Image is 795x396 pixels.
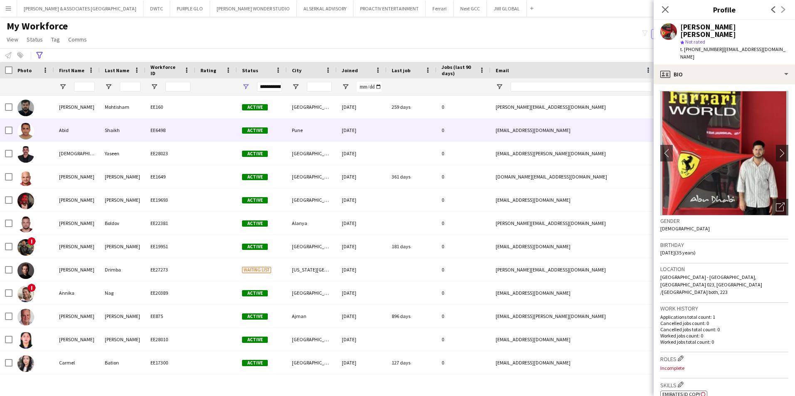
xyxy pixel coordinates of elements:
[242,267,271,273] span: Waiting list
[17,67,32,73] span: Photo
[287,305,337,328] div: Ajman
[54,235,100,258] div: [PERSON_NAME]
[680,23,788,38] div: [PERSON_NAME] [PERSON_NAME]
[437,142,491,165] div: 0
[660,265,788,273] h3: Location
[491,235,657,258] div: [EMAIL_ADDRESS][DOMAIN_NAME]
[242,151,268,157] span: Active
[437,212,491,235] div: 0
[35,50,44,60] app-action-btn: Advanced filters
[27,36,43,43] span: Status
[146,165,195,188] div: EE1649
[342,67,358,73] span: Joined
[17,146,34,163] img: Adham Yaseen
[100,305,146,328] div: [PERSON_NAME]
[242,67,258,73] span: Status
[7,20,68,32] span: My Workforce
[17,123,34,139] img: Abid Shaikh
[100,142,146,165] div: Yaseen
[7,36,18,43] span: View
[387,235,437,258] div: 181 days
[3,34,22,45] a: View
[491,351,657,374] div: [EMAIL_ADDRESS][DOMAIN_NAME]
[491,119,657,142] div: [EMAIL_ADDRESS][DOMAIN_NAME]
[491,258,657,281] div: [PERSON_NAME][EMAIL_ADDRESS][DOMAIN_NAME]
[772,199,788,215] div: Open photos pop-in
[59,67,84,73] span: First Name
[170,0,210,17] button: PURPLE GLO
[651,29,693,39] button: Everyone5,847
[68,36,87,43] span: Comms
[146,305,195,328] div: EE875
[496,67,509,73] span: Email
[17,309,34,325] img: Brian Morgan
[54,212,100,235] div: [PERSON_NAME]
[143,0,170,17] button: DWTC
[27,284,36,292] span: !
[353,0,426,17] button: PROACTIV ENTERTAINMENT
[660,326,788,332] p: Cancelled jobs total count: 0
[660,320,788,326] p: Cancelled jobs count: 0
[680,46,785,60] span: | [EMAIL_ADDRESS][DOMAIN_NAME]
[100,165,146,188] div: [PERSON_NAME]
[287,95,337,118] div: [GEOGRAPHIC_DATA]
[17,239,34,256] img: Anas Abdallah
[242,313,268,320] span: Active
[491,212,657,235] div: [PERSON_NAME][EMAIL_ADDRESS][DOMAIN_NAME]
[337,351,387,374] div: [DATE]
[105,67,129,73] span: Last Name
[491,165,657,188] div: [DOMAIN_NAME][EMAIL_ADDRESS][DOMAIN_NAME]
[17,216,34,232] img: Alex Boldov
[660,274,762,295] span: [GEOGRAPHIC_DATA] - [GEOGRAPHIC_DATA], [GEOGRAPHIC_DATA] 023, [GEOGRAPHIC_DATA] /[GEOGRAPHIC_DATA...
[337,305,387,328] div: [DATE]
[146,351,195,374] div: EE17300
[100,328,146,351] div: [PERSON_NAME]
[654,64,795,84] div: Bio
[54,281,100,304] div: Annika
[287,328,337,351] div: [GEOGRAPHIC_DATA]
[437,351,491,374] div: 0
[660,217,788,225] h3: Gender
[437,235,491,258] div: 0
[297,0,353,17] button: ALSERKAL ADVISORY
[242,197,268,203] span: Active
[27,237,36,245] span: !
[100,212,146,235] div: Boldov
[660,339,788,345] p: Worked jobs total count: 0
[151,83,158,90] button: Open Filter Menu
[660,332,788,339] p: Worked jobs count: 0
[337,235,387,258] div: [DATE]
[59,83,67,90] button: Open Filter Menu
[337,142,387,165] div: [DATE]
[65,34,90,45] a: Comms
[105,83,112,90] button: Open Filter Menu
[242,360,268,366] span: Active
[491,328,657,351] div: [EMAIL_ADDRESS][DOMAIN_NAME]
[660,249,696,256] span: [DATE] (35 years)
[660,241,788,249] h3: Birthday
[242,290,268,296] span: Active
[242,337,268,343] span: Active
[54,351,100,374] div: Carmel
[146,235,195,258] div: EE19951
[17,286,34,302] img: Annika Nag
[292,83,299,90] button: Open Filter Menu
[165,82,190,92] input: Workforce ID Filter Input
[54,188,100,211] div: [PERSON_NAME]
[242,220,268,227] span: Active
[387,95,437,118] div: 259 days
[17,355,34,372] img: Carmel Bation
[287,119,337,142] div: Pune
[100,351,146,374] div: Bation
[491,188,657,211] div: [EMAIL_ADDRESS][DOMAIN_NAME]
[54,305,100,328] div: [PERSON_NAME]
[437,188,491,211] div: 0
[491,142,657,165] div: [EMAIL_ADDRESS][PERSON_NAME][DOMAIN_NAME]
[387,165,437,188] div: 361 days
[287,281,337,304] div: [GEOGRAPHIC_DATA]
[242,104,268,110] span: Active
[337,165,387,188] div: [DATE]
[660,380,788,389] h3: Skills
[100,119,146,142] div: Shaikh
[146,142,195,165] div: EE28023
